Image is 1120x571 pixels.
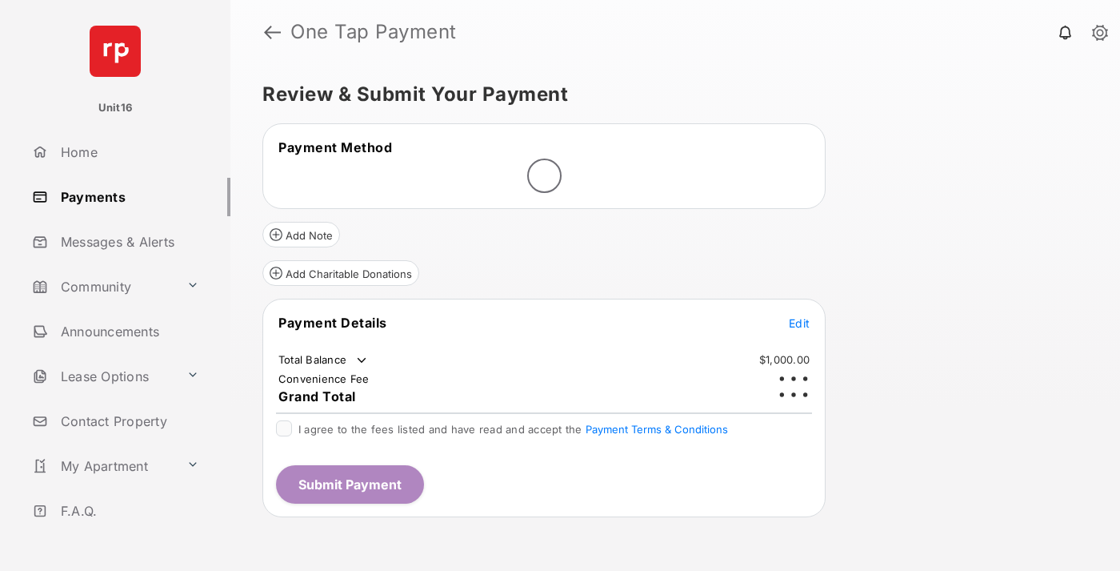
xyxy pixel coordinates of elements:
[789,316,810,330] span: Edit
[262,85,1075,104] h5: Review & Submit Your Payment
[26,357,180,396] a: Lease Options
[278,372,370,386] td: Convenience Fee
[276,465,424,504] button: Submit Payment
[586,423,728,436] button: I agree to the fees listed and have read and accept the
[26,402,230,440] a: Contact Property
[26,133,230,171] a: Home
[278,352,370,368] td: Total Balance
[26,447,180,485] a: My Apartment
[290,22,457,42] strong: One Tap Payment
[758,352,810,367] td: $1,000.00
[90,26,141,77] img: svg+xml;base64,PHN2ZyB4bWxucz0iaHR0cDovL3d3dy53My5vcmcvMjAwMC9zdmciIHdpZHRoPSI2NCIgaGVpZ2h0PSI2NC...
[26,312,230,351] a: Announcements
[26,492,230,530] a: F.A.Q.
[298,423,728,436] span: I agree to the fees listed and have read and accept the
[262,260,419,286] button: Add Charitable Donations
[789,315,810,331] button: Edit
[98,100,133,116] p: Unit16
[26,223,230,261] a: Messages & Alerts
[278,139,392,155] span: Payment Method
[278,315,387,331] span: Payment Details
[26,267,180,306] a: Community
[26,178,230,216] a: Payments
[262,222,340,247] button: Add Note
[278,388,356,404] span: Grand Total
